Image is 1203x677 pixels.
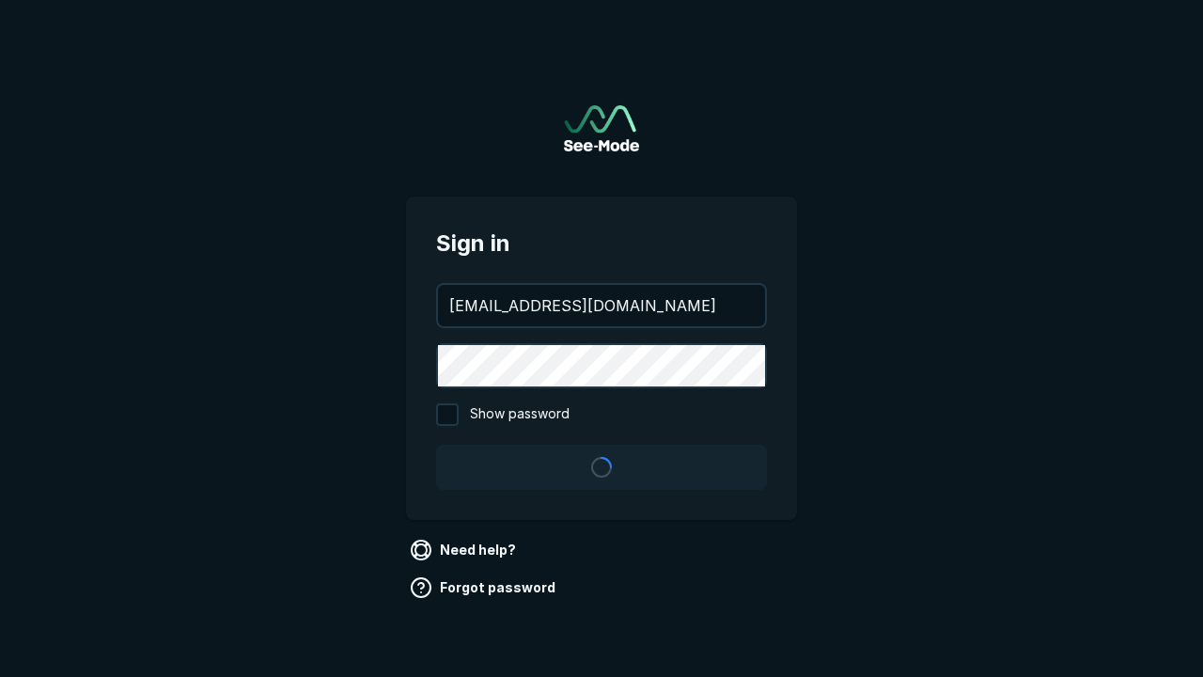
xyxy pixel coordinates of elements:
a: Need help? [406,535,523,565]
img: See-Mode Logo [564,105,639,151]
span: Show password [470,403,570,426]
input: your@email.com [438,285,765,326]
a: Forgot password [406,573,563,603]
a: Go to sign in [564,105,639,151]
span: Sign in [436,227,767,260]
